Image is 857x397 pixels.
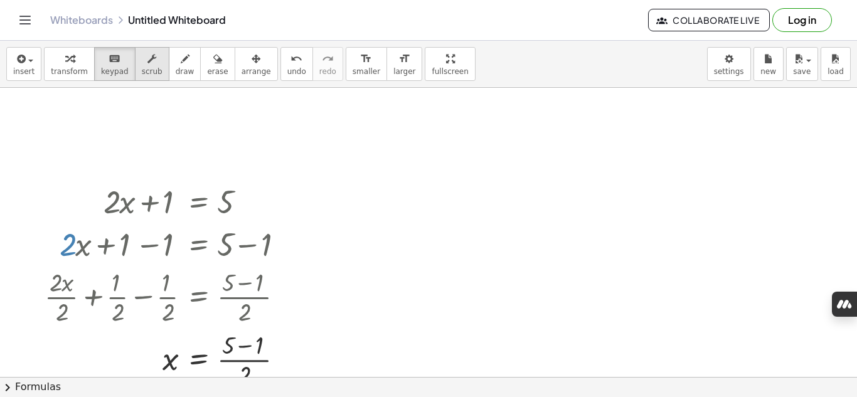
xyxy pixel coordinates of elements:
button: scrub [135,47,169,81]
button: load [821,47,851,81]
span: larger [393,67,415,76]
button: save [786,47,818,81]
button: format_sizesmaller [346,47,387,81]
button: new [753,47,784,81]
button: transform [44,47,95,81]
span: draw [176,67,194,76]
i: format_size [398,51,410,66]
span: erase [207,67,228,76]
button: undoundo [280,47,313,81]
button: arrange [235,47,278,81]
i: format_size [360,51,372,66]
i: keyboard [109,51,120,66]
span: Collaborate Live [659,14,759,26]
span: undo [287,67,306,76]
span: fullscreen [432,67,468,76]
button: erase [200,47,235,81]
span: smaller [353,67,380,76]
span: settings [714,67,744,76]
span: scrub [142,67,162,76]
button: keyboardkeypad [94,47,136,81]
button: format_sizelarger [386,47,422,81]
span: load [828,67,844,76]
span: transform [51,67,88,76]
button: Collaborate Live [648,9,770,31]
i: redo [322,51,334,66]
a: Whiteboards [50,14,113,26]
i: undo [290,51,302,66]
span: arrange [242,67,271,76]
button: settings [707,47,751,81]
span: save [793,67,811,76]
span: redo [319,67,336,76]
button: fullscreen [425,47,475,81]
span: keypad [101,67,129,76]
button: Toggle navigation [15,10,35,30]
span: insert [13,67,35,76]
button: redoredo [312,47,343,81]
button: Log in [772,8,832,32]
span: new [760,67,776,76]
button: draw [169,47,201,81]
button: insert [6,47,41,81]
